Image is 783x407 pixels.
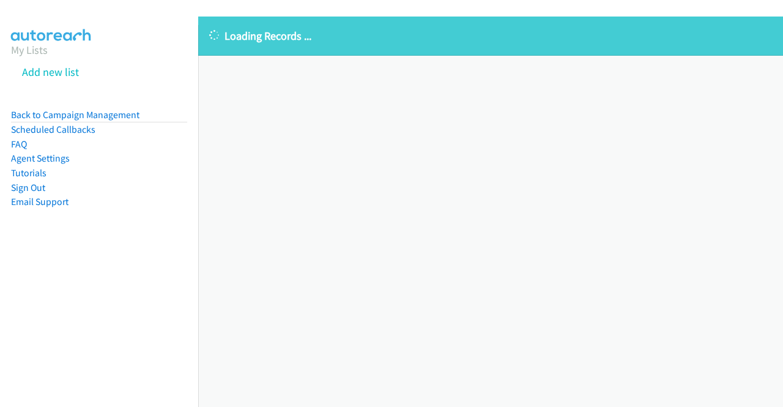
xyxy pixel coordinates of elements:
a: FAQ [11,138,27,150]
a: Scheduled Callbacks [11,124,95,135]
p: Loading Records ... [209,28,772,44]
a: Back to Campaign Management [11,109,139,121]
a: Sign Out [11,182,45,193]
a: Email Support [11,196,69,207]
a: Tutorials [11,167,46,179]
a: My Lists [11,43,48,57]
a: Add new list [22,65,79,79]
a: Agent Settings [11,152,70,164]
